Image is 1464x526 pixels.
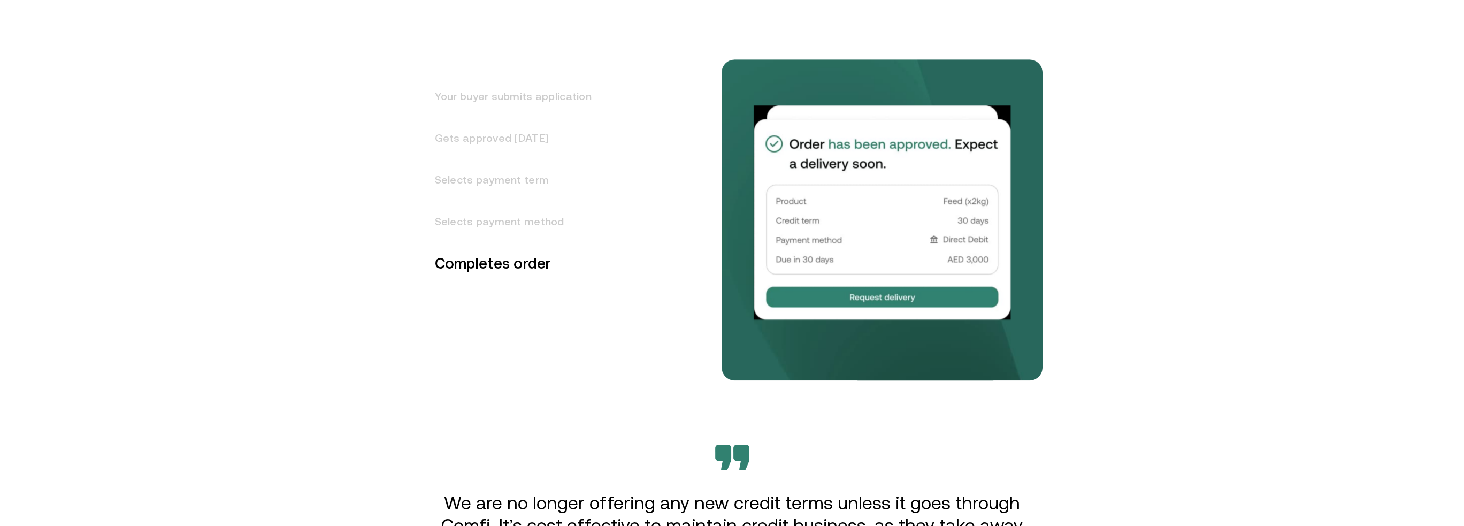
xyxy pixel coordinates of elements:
img: Completes order [754,105,1010,319]
h3: Completes order [422,242,592,284]
img: Bevarabia [715,445,749,470]
h3: Your buyer submits application [422,75,592,117]
h3: Selects payment method [422,201,592,242]
h3: Gets approved [DATE] [422,117,592,159]
h3: Selects payment term [422,159,592,201]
